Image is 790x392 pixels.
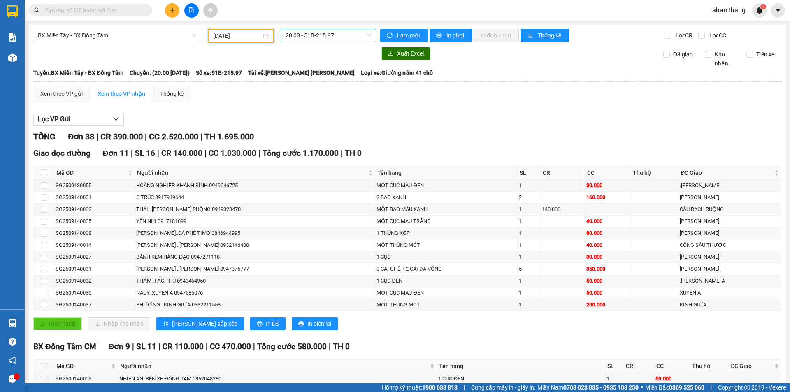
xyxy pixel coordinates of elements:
button: aim [203,3,218,18]
span: Miền Nam [537,383,639,392]
span: Người nhận [120,362,428,371]
span: Thống kê [538,31,562,40]
span: In phơi [446,31,465,40]
div: 3 CÁI GHẾ + 2 CÁI DÁ VÕNG [376,265,516,273]
button: In đơn chọn [474,29,519,42]
div: Xem theo VP gửi [40,89,83,98]
span: download [388,51,394,57]
span: ĐC Giao [730,362,773,371]
span: Cung cấp máy in - giấy in: [471,383,535,392]
div: MỘT CỤC MÀU TRẮNG [376,217,516,225]
div: 1 [519,289,539,297]
th: SL [605,360,624,373]
div: 50.000 [586,289,629,297]
img: warehouse-icon [8,319,17,327]
div: NAUY..XUYÊN Á 0947586076 [136,289,374,297]
button: uploadGiao hàng [33,317,82,330]
th: CR [541,166,585,180]
button: printerIn biên lai [292,317,338,330]
b: Tuyến: BX Miền Tây - BX Đồng Tâm [33,70,123,76]
td: SG2509140005 [54,216,135,227]
td: SG2509130055 [54,180,135,192]
td: SG2509140031 [54,263,135,275]
div: CẦU RẠCH RUỘNG [680,205,780,213]
span: | [329,342,331,351]
button: caret-down [771,3,785,18]
span: Đã giao [670,50,696,59]
div: THẮM..TẮC THỦ 0943464950 [136,277,374,285]
span: | [200,132,202,141]
div: 1 [519,181,539,190]
div: HOÀNG NGHIỆP..KHÁNH BÌNH 0949046725 [136,181,374,190]
span: | [206,342,208,351]
div: [PERSON_NAME] [680,253,780,261]
span: copyright [744,385,750,390]
span: TH 0 [333,342,350,351]
div: [PERSON_NAME] [680,229,780,237]
th: Tên hàng [375,166,517,180]
th: CR [624,360,654,373]
div: YẾN NHI 0917181099 [136,217,374,225]
div: [PERSON_NAME] ..[PERSON_NAME] 0947375777 [136,265,374,273]
span: Tài xế: [PERSON_NAME] [PERSON_NAME] [248,68,355,77]
span: | [158,342,160,351]
td: SG2509140037 [54,299,135,311]
div: NHIÊN AN..BẾN XE ĐỒNG TÂM 0862048280 [119,375,435,383]
strong: 0369 525 060 [669,384,704,391]
span: Mã GD [56,168,126,177]
span: Đơn 38 [68,132,94,141]
div: CỐNG SÁU THƯỚC [680,241,780,249]
div: 2 BAO XANH [376,193,516,202]
div: 1 [519,301,539,309]
span: Đơn 11 [103,148,129,158]
span: down [113,116,119,122]
span: | [253,342,255,351]
span: | [132,342,134,351]
img: solution-icon [8,33,17,42]
span: Kho nhận [711,50,740,68]
input: 14/09/2025 [213,31,261,40]
span: SL 16 [135,148,155,158]
img: icon-new-feature [756,7,763,14]
span: | [145,132,147,141]
span: printer [298,321,304,327]
strong: 1900 633 818 [422,384,458,391]
span: In DS [266,319,279,328]
button: printerIn DS [250,317,286,330]
span: CC 1.030.000 [209,148,256,158]
th: CC [585,166,630,180]
span: printer [436,32,443,39]
span: | [157,148,159,158]
th: CC [654,360,690,373]
td: SG2509140027 [54,251,135,263]
span: Trên xe [753,50,778,59]
div: MỘT CỤC MÀU ĐEN [376,181,516,190]
div: 80.000 [586,229,629,237]
div: 30.000 [586,253,629,261]
span: aim [207,7,213,13]
span: BX Đồng Tâm CM [33,342,96,351]
button: file-add [184,3,199,18]
img: logo-vxr [7,5,18,18]
td: SG2509140001 [54,192,135,204]
span: CC 470.000 [210,342,251,351]
div: 50.000 [586,277,629,285]
span: [PERSON_NAME] sắp xếp [172,319,237,328]
span: sync [387,32,394,39]
div: 1 CỤC ĐEN [376,277,516,285]
span: ⚪️ [641,386,643,389]
div: 1 [606,375,622,383]
button: syncLàm mới [380,29,428,42]
span: Tổng cước 580.000 [257,342,327,351]
input: Tìm tên, số ĐT hoặc mã đơn [45,6,142,15]
span: Số xe: 51B-215.97 [196,68,242,77]
div: .[PERSON_NAME] Á [680,277,780,285]
div: XUYÊN Á [680,289,780,297]
span: sort-ascending [163,321,169,327]
div: 1 [519,229,539,237]
span: | [258,148,260,158]
span: 20:00 - 51B-215.97 [286,29,371,42]
img: warehouse-icon [8,53,17,62]
span: ĐC Giao [681,168,773,177]
strong: 0708 023 035 - 0935 103 250 [563,384,639,391]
